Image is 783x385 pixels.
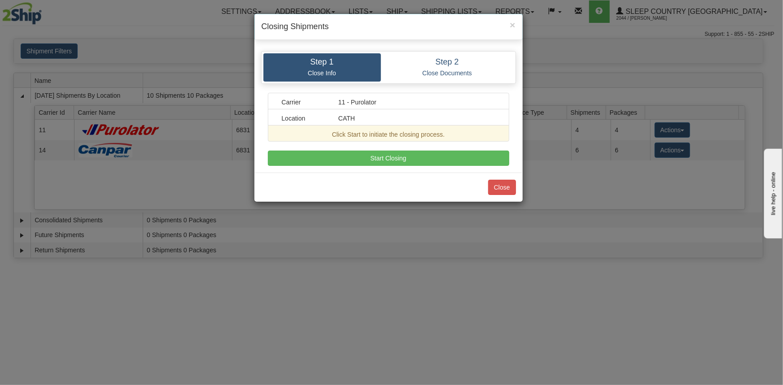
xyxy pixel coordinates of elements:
div: 11 - Purolator [332,98,502,107]
div: live help - online [7,8,83,14]
iframe: chat widget [762,147,782,238]
div: Location [275,114,332,123]
div: Click Start to initiate the closing process. [275,130,502,139]
span: × [510,20,515,30]
button: Close [488,180,516,195]
p: Close Documents [388,69,507,77]
div: Carrier [275,98,332,107]
a: Step 1 Close Info [263,53,381,82]
h4: Closing Shipments [262,21,516,33]
h4: Step 1 [270,58,374,67]
button: Close [510,20,515,30]
h4: Step 2 [388,58,507,67]
a: Step 2 Close Documents [381,53,514,82]
p: Close Info [270,69,374,77]
div: CATH [332,114,502,123]
button: Start Closing [268,151,509,166]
